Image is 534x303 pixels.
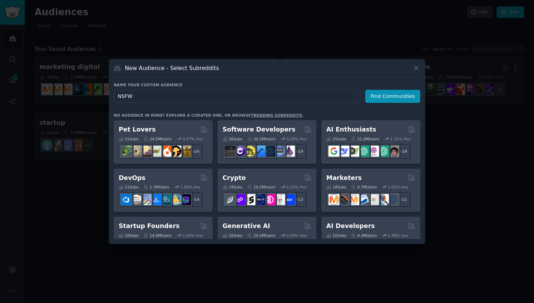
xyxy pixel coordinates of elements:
[121,146,132,157] img: herpetology
[286,233,307,238] div: 0.50 % /mo
[396,192,410,207] div: + 11
[286,185,307,190] div: 0.22 % /mo
[388,185,408,190] div: 1.02 % /mo
[247,233,275,238] div: 20.5M Users
[247,136,275,141] div: 30.1M Users
[274,146,285,157] img: AskComputerScience
[328,146,339,157] img: GoogleGeminiAI
[121,194,132,205] img: azuredevops
[368,146,379,157] img: OpenAIDev
[378,194,389,205] img: MarketingResearch
[358,146,369,157] img: chatgpt_promptDesign
[160,146,171,157] img: cockatiel
[180,194,191,205] img: PlatformEngineers
[351,185,377,190] div: 6.7M Users
[235,194,245,205] img: 0xPolygon
[222,222,270,231] h2: Generative AI
[326,174,362,182] h2: Marketers
[188,144,203,159] div: + 24
[247,185,275,190] div: 19.2M Users
[150,146,161,157] img: turtle
[338,194,349,205] img: bigseo
[326,233,346,238] div: 15 Sub s
[292,144,307,159] div: + 19
[114,82,420,87] h3: Name your custom audience
[114,113,304,118] div: No audience in mind? Explore a curated one, or browse .
[326,185,346,190] div: 18 Sub s
[396,144,410,159] div: + 18
[131,194,142,205] img: AWS_Certified_Experts
[348,146,359,157] img: AItoolsCatalog
[326,125,376,134] h2: AI Enthusiasts
[119,185,138,190] div: 21 Sub s
[286,136,307,141] div: 0.28 % /mo
[251,113,302,117] a: trending subreddits
[119,174,146,182] h2: DevOps
[351,233,377,238] div: 4.2M Users
[388,146,399,157] img: ArtificalIntelligence
[264,146,275,157] img: reactnative
[160,194,171,205] img: platformengineering
[254,194,265,205] img: web3
[143,185,169,190] div: 1.7M Users
[390,136,410,141] div: 1.31 % /mo
[254,146,265,157] img: iOSProgramming
[388,194,399,205] img: OnlineMarketing
[358,194,369,205] img: Emailmarketing
[244,146,255,157] img: learnjavascript
[114,90,360,103] input: Pick a short name, like "Digital Marketers" or "Movie-Goers"
[141,194,152,205] img: Docker_DevOps
[222,233,242,238] div: 16 Sub s
[222,136,242,141] div: 26 Sub s
[292,192,307,207] div: + 12
[274,194,285,205] img: CryptoNews
[125,64,219,72] h3: New Audience - Select Subreddits
[141,146,152,157] img: leopardgeckos
[326,136,346,141] div: 25 Sub s
[170,194,181,205] img: aws_cdk
[328,194,339,205] img: content_marketing
[225,146,236,157] img: software
[351,136,379,141] div: 21.0M Users
[338,146,349,157] img: DeepSeek
[170,146,181,157] img: PetAdvice
[326,222,375,231] h2: AI Developers
[222,125,295,134] h2: Software Developers
[284,194,295,205] img: defi_
[264,194,275,205] img: defiblockchain
[348,194,359,205] img: AskMarketing
[225,194,236,205] img: ethfinance
[188,192,203,207] div: + 14
[222,185,242,190] div: 19 Sub s
[244,194,255,205] img: ethstaker
[180,185,201,190] div: 1.59 % /mo
[378,146,389,157] img: chatgpt_prompts_
[183,136,203,141] div: 0.47 % /mo
[235,146,245,157] img: csharp
[150,194,161,205] img: DevOpsLinks
[119,222,179,231] h2: Startup Founders
[284,146,295,157] img: elixir
[143,233,171,238] div: 14.0M Users
[222,174,246,182] h2: Crypto
[365,90,420,103] button: Find Communities
[388,233,408,238] div: 2.48 % /mo
[368,194,379,205] img: googleads
[119,125,156,134] h2: Pet Lovers
[119,136,138,141] div: 31 Sub s
[143,136,171,141] div: 24.5M Users
[180,146,191,157] img: dogbreed
[183,233,203,238] div: 1.05 % /mo
[119,233,138,238] div: 16 Sub s
[131,146,142,157] img: ballpython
